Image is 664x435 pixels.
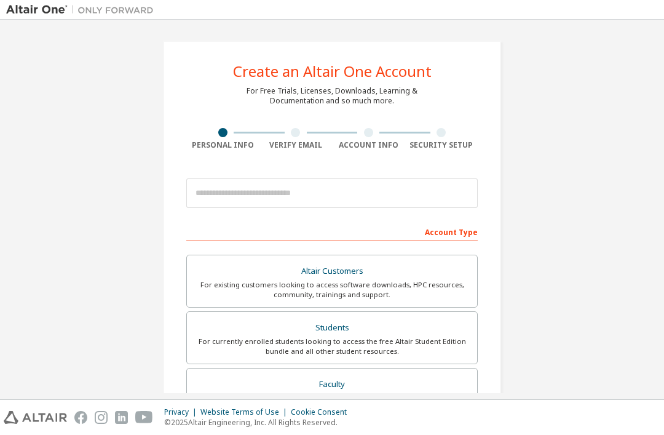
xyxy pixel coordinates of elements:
img: facebook.svg [74,411,87,424]
div: For faculty & administrators of academic institutions administering students and accessing softwa... [194,393,470,412]
div: Faculty [194,376,470,393]
div: Personal Info [186,140,259,150]
img: altair_logo.svg [4,411,67,424]
div: Students [194,319,470,337]
div: For currently enrolled students looking to access the free Altair Student Edition bundle and all ... [194,337,470,356]
div: Verify Email [259,140,333,150]
div: Website Terms of Use [200,407,291,417]
div: For Free Trials, Licenses, Downloads, Learning & Documentation and so much more. [247,86,417,106]
div: Cookie Consent [291,407,354,417]
img: linkedin.svg [115,411,128,424]
div: Create an Altair One Account [233,64,432,79]
img: instagram.svg [95,411,108,424]
div: Security Setup [405,140,478,150]
p: © 2025 Altair Engineering, Inc. All Rights Reserved. [164,417,354,428]
img: Altair One [6,4,160,16]
div: Account Info [332,140,405,150]
img: youtube.svg [135,411,153,424]
div: For existing customers looking to access software downloads, HPC resources, community, trainings ... [194,280,470,300]
div: Account Type [186,221,478,241]
div: Altair Customers [194,263,470,280]
div: Privacy [164,407,200,417]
